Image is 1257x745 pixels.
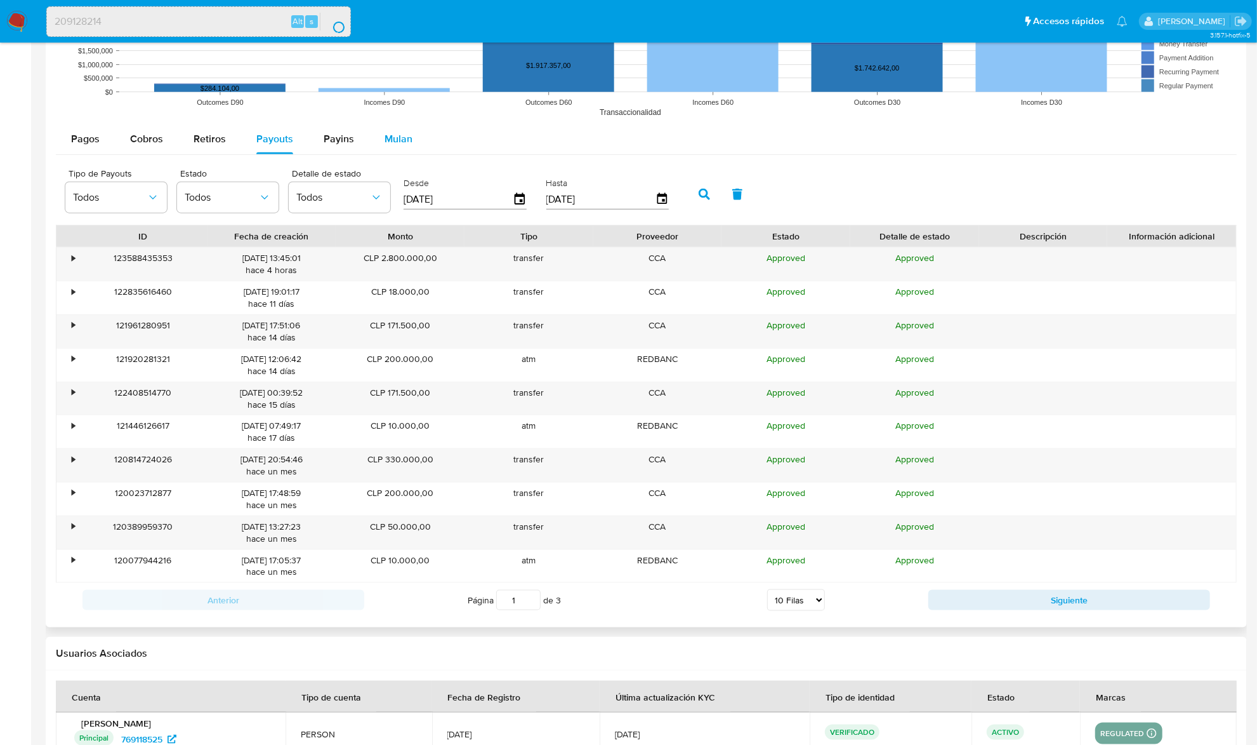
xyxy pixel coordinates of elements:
span: Accesos rápidos [1033,15,1104,28]
input: Buscar usuario o caso... [47,13,350,30]
p: nicolas.luzardo@mercadolibre.com [1158,15,1230,27]
h2: Usuarios Asociados [56,647,1237,660]
a: Salir [1234,15,1247,28]
span: 3.157.1-hotfix-5 [1210,30,1251,40]
button: search-icon [320,13,346,30]
span: Alt [293,15,303,27]
span: s [310,15,313,27]
a: Notificaciones [1117,16,1128,27]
